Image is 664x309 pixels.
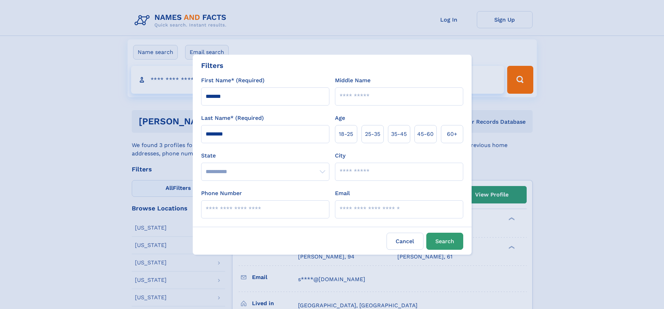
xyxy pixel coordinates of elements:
[201,76,265,85] label: First Name* (Required)
[447,130,457,138] span: 60+
[426,233,463,250] button: Search
[387,233,423,250] label: Cancel
[201,114,264,122] label: Last Name* (Required)
[335,189,350,198] label: Email
[201,60,223,71] div: Filters
[335,114,345,122] label: Age
[339,130,353,138] span: 18‑25
[201,152,329,160] label: State
[201,189,242,198] label: Phone Number
[391,130,407,138] span: 35‑45
[417,130,434,138] span: 45‑60
[335,76,371,85] label: Middle Name
[365,130,380,138] span: 25‑35
[335,152,345,160] label: City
